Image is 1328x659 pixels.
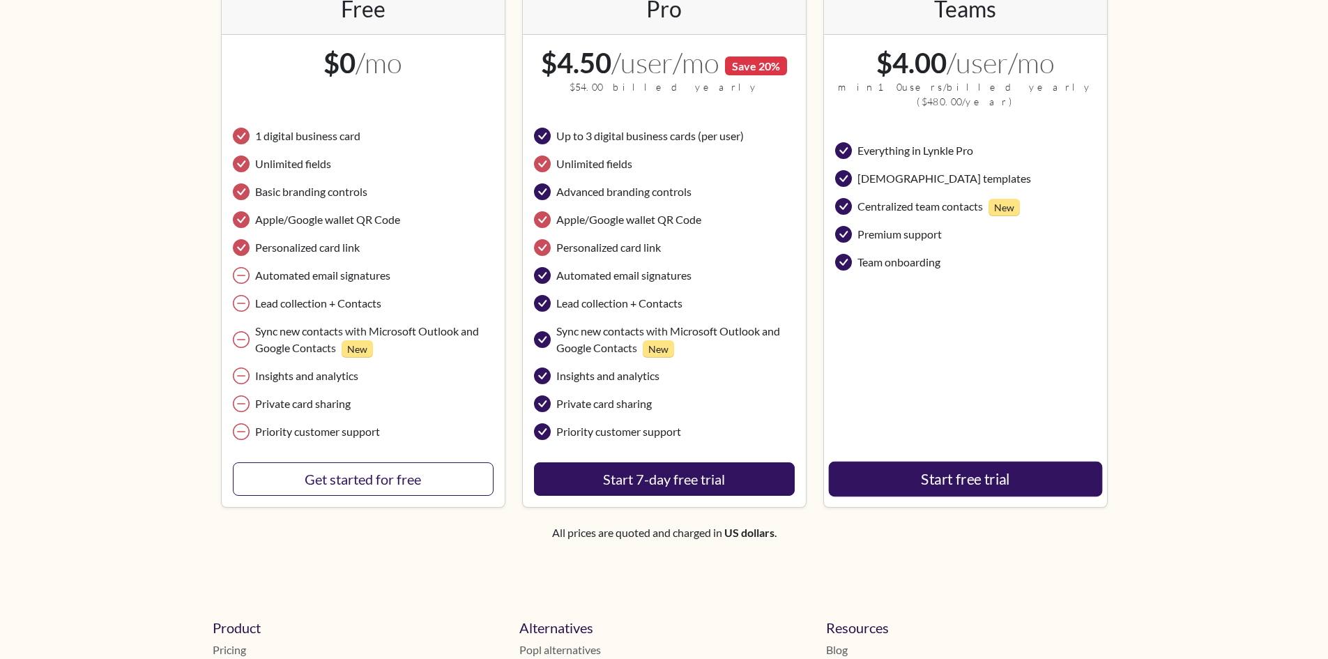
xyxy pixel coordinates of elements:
[556,239,661,256] span: Personalized card link
[556,211,701,228] span: Apple/Google wallet QR Code
[857,254,940,271] span: Team onboarding
[556,423,681,440] span: Priority customer support
[255,395,351,412] span: Private card sharing
[255,323,494,356] span: Sync new contacts with Microsoft Outlook and Google Contacts
[233,462,494,496] a: Get started for free
[725,56,788,75] span: Save 20%
[255,156,331,172] span: Unlimited fields
[356,45,402,79] small: /mo
[989,199,1020,216] small: New
[857,226,942,243] span: Premium support
[643,340,674,358] small: New
[541,46,611,79] span: $4.50
[519,619,809,636] h5: Alternatives
[556,156,632,172] span: Unlimited fields
[857,142,973,159] span: Everything in Lynkle Pro
[876,46,947,79] span: $4.00
[826,619,1116,636] h5: Resources
[255,239,360,256] span: Personalized card link
[835,79,1096,109] small: min 10 users/billed yearly ( $480.00 /year)
[556,395,652,412] span: Private card sharing
[828,462,1102,497] a: Start free trial
[947,45,1055,79] small: /user/mo
[213,619,503,636] h5: Product
[857,198,1020,215] span: Centralized team contacts
[556,128,744,144] span: Up to 3 digital business cards (per user)
[213,642,503,658] a: Pricing
[556,267,692,284] span: Automated email signatures
[255,267,390,284] span: Automated email signatures
[556,183,692,200] span: Advanced branding controls
[534,462,795,496] button: Start 7-day free trial
[519,642,809,658] a: Popl alternatives
[724,526,774,539] strong: US dollars
[255,128,360,144] span: 1 digital business card
[556,368,659,384] span: Insights and analytics
[556,295,682,312] span: Lead collection + Contacts
[857,170,1031,187] span: [DEMOGRAPHIC_DATA] templates
[255,183,367,200] span: Basic branding controls
[611,45,788,79] small: /user/mo
[826,642,1116,658] a: Blog
[323,46,356,79] span: $0
[255,368,358,384] span: Insights and analytics
[255,211,400,228] span: Apple/Google wallet QR Code
[342,340,373,358] small: New
[255,423,380,440] span: Priority customer support
[556,323,795,356] span: Sync new contacts with Microsoft Outlook and Google Contacts
[255,295,381,312] span: Lead collection + Contacts
[213,524,1116,541] p: All prices are quoted and charged in .
[534,79,795,94] small: $54.00 billed yearly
